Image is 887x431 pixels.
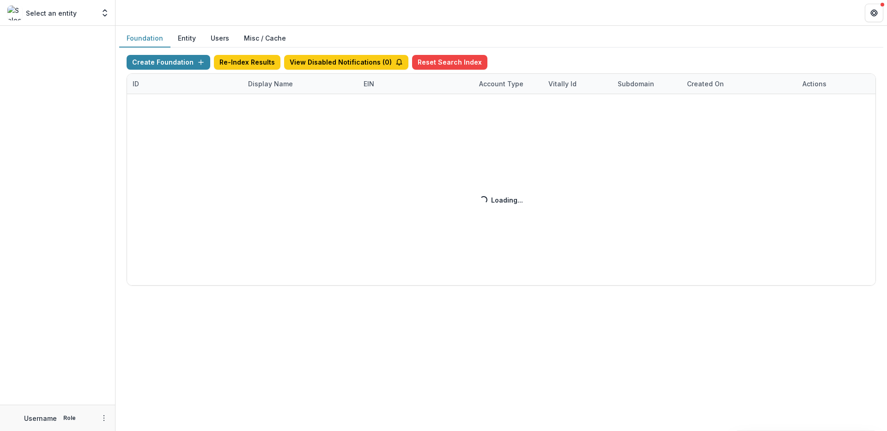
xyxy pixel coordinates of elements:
img: Select an entity [7,6,22,20]
p: Username [24,413,57,423]
button: Misc / Cache [237,30,293,48]
p: Role [61,414,79,422]
button: More [98,413,109,424]
button: Foundation [119,30,170,48]
button: Get Help [865,4,883,22]
p: Select an entity [26,8,77,18]
button: Entity [170,30,203,48]
button: Open entity switcher [98,4,111,22]
button: Users [203,30,237,48]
